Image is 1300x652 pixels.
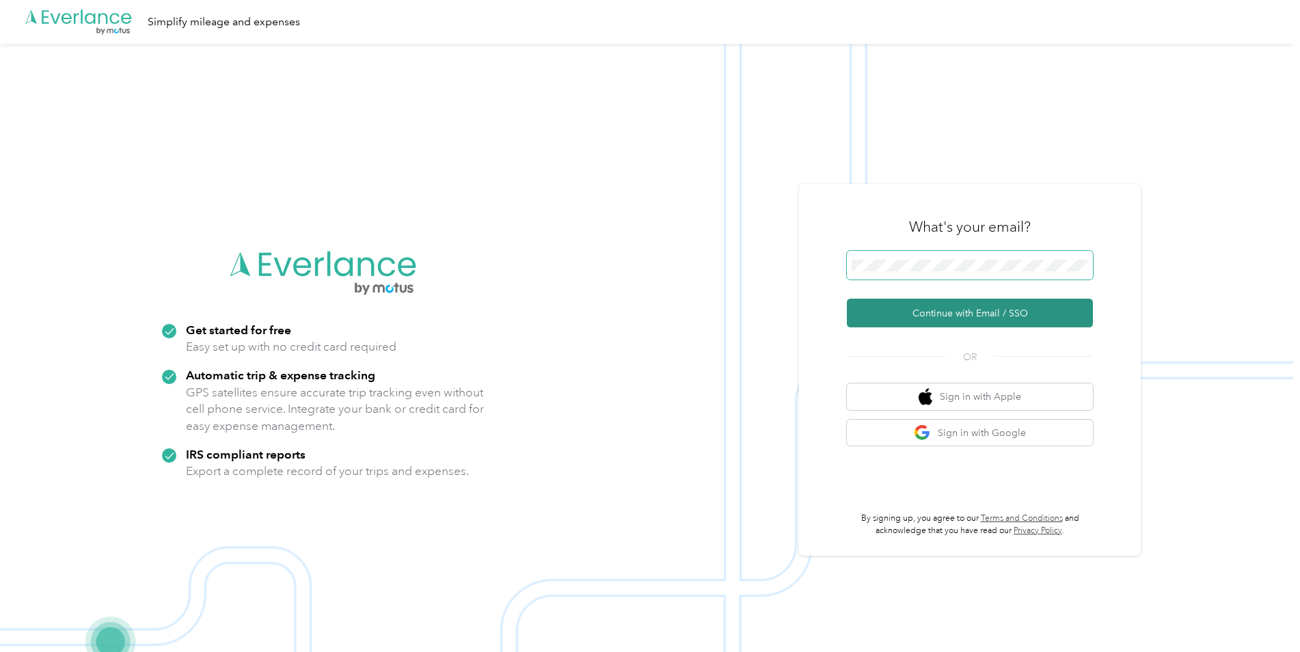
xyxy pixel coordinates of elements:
[909,217,1031,236] h3: What's your email?
[847,299,1093,327] button: Continue with Email / SSO
[847,420,1093,446] button: google logoSign in with Google
[186,463,469,480] p: Export a complete record of your trips and expenses.
[148,14,300,31] div: Simplify mileage and expenses
[981,513,1063,524] a: Terms and Conditions
[186,323,291,337] strong: Get started for free
[919,388,932,405] img: apple logo
[186,368,375,382] strong: Automatic trip & expense tracking
[946,350,994,364] span: OR
[847,513,1093,536] p: By signing up, you agree to our and acknowledge that you have read our .
[914,424,931,442] img: google logo
[1014,526,1062,536] a: Privacy Policy
[186,338,396,355] p: Easy set up with no credit card required
[186,447,306,461] strong: IRS compliant reports
[847,383,1093,410] button: apple logoSign in with Apple
[186,384,485,435] p: GPS satellites ensure accurate trip tracking even without cell phone service. Integrate your bank...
